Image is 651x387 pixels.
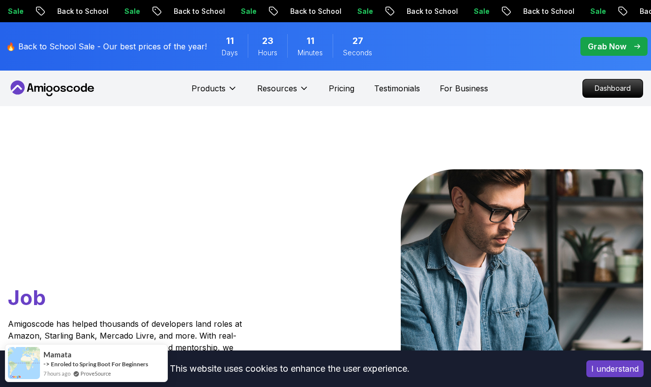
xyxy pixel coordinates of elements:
[226,34,234,48] span: 11 Days
[582,79,643,98] a: Dashboard
[440,82,488,94] a: For Business
[8,318,245,365] p: Amigoscode has helped thousands of developers land roles at Amazon, Starling Bank, Mercado Livre,...
[306,34,314,48] span: 11 Minutes
[412,6,443,16] p: Sale
[374,82,420,94] a: Testimonials
[8,347,40,379] img: provesource social proof notification image
[80,369,111,378] a: ProveSource
[295,6,327,16] p: Sale
[352,34,363,48] span: 27 Seconds
[8,285,46,310] span: Job
[258,48,277,58] span: Hours
[7,358,572,380] div: This website uses cookies to enhance the user experience.
[191,82,237,102] button: Products
[191,82,226,94] p: Products
[262,34,273,48] span: 23 Hours
[112,6,179,16] p: Back to School
[528,6,560,16] p: Sale
[43,360,50,368] span: ->
[298,48,323,58] span: Minutes
[461,6,528,16] p: Back to School
[43,369,71,378] span: 7 hours ago
[222,48,238,58] span: Days
[6,40,207,52] p: 🔥 Back to School Sale - Our best prices of the year!
[51,360,148,368] a: Enroled to Spring Boot For Beginners
[343,48,372,58] span: Seconds
[577,6,645,16] p: Back to School
[43,350,72,359] span: Mamata
[228,6,295,16] p: Back to School
[345,6,412,16] p: Back to School
[583,79,643,97] p: Dashboard
[586,360,644,377] button: Accept cookies
[179,6,210,16] p: Sale
[257,82,297,94] p: Resources
[257,82,309,102] button: Resources
[62,6,94,16] p: Sale
[588,40,626,52] p: Grab Now
[329,82,354,94] a: Pricing
[8,169,264,312] h1: Go From Learning to Hired: Master Java, Spring Boot & Cloud Skills That Get You the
